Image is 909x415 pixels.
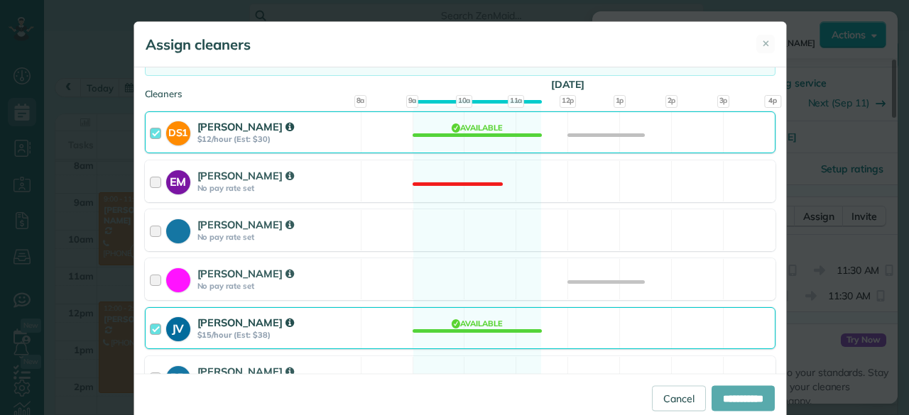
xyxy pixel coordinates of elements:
strong: [PERSON_NAME] [197,120,294,133]
strong: No pay rate set [197,232,356,242]
h5: Assign cleaners [146,35,251,55]
strong: No pay rate set [197,281,356,291]
strong: EM [166,170,190,190]
strong: [PERSON_NAME] [197,316,294,329]
strong: [PERSON_NAME] [197,218,294,231]
strong: No pay rate set [197,183,356,193]
a: Cancel [652,385,706,411]
strong: [PERSON_NAME] [197,365,294,378]
div: Cleaners [145,87,775,92]
strong: $15/hour (Est: $38) [197,330,356,340]
strong: BB [166,366,190,386]
strong: [PERSON_NAME] [197,267,294,280]
strong: DS1 [166,121,190,140]
span: ✕ [762,37,770,50]
strong: [PERSON_NAME] [197,169,294,182]
strong: $12/hour (Est: $30) [197,134,356,144]
strong: JV [166,317,190,337]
